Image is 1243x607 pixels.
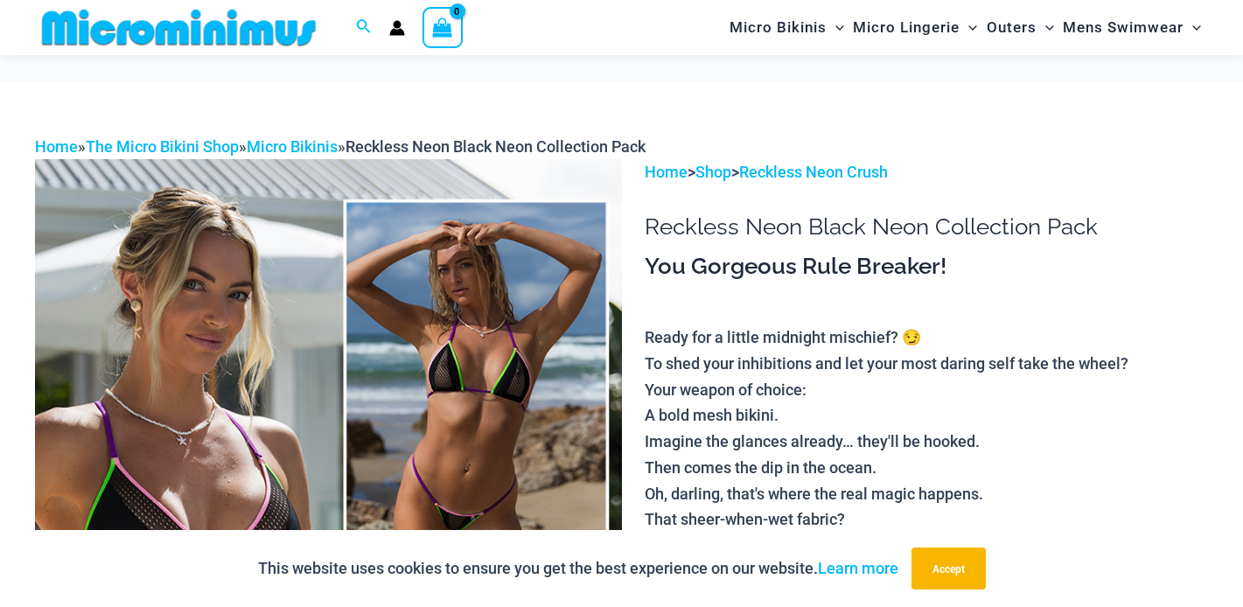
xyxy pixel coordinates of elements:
[645,163,688,181] a: Home
[1063,5,1184,50] span: Mens Swimwear
[35,8,323,47] img: MM SHOP LOGO FLAT
[1037,5,1054,50] span: Menu Toggle
[982,5,1058,50] a: OutersMenu ToggleMenu Toggle
[987,5,1037,50] span: Outers
[827,5,844,50] span: Menu Toggle
[848,5,981,50] a: Micro LingerieMenu ToggleMenu Toggle
[35,137,78,156] a: Home
[725,5,848,50] a: Micro BikinisMenu ToggleMenu Toggle
[645,252,1208,282] h3: You Gorgeous Rule Breaker!
[356,17,372,38] a: Search icon link
[645,213,1208,241] h1: Reckless Neon Black Neon Collection Pack
[86,137,239,156] a: The Micro Bikini Shop
[645,159,1208,185] p: > >
[739,163,888,181] a: Reckless Neon Crush
[853,5,960,50] span: Micro Lingerie
[695,163,731,181] a: Shop
[1058,5,1205,50] a: Mens SwimwearMenu ToggleMenu Toggle
[911,548,986,590] button: Accept
[258,555,898,582] p: This website uses cookies to ensure you get the best experience on our website.
[1184,5,1201,50] span: Menu Toggle
[960,5,977,50] span: Menu Toggle
[818,559,898,577] a: Learn more
[723,3,1208,52] nav: Site Navigation
[247,137,338,156] a: Micro Bikinis
[346,137,646,156] span: Reckless Neon Black Neon Collection Pack
[730,5,827,50] span: Micro Bikinis
[35,137,646,156] span: » » »
[422,7,463,47] a: View Shopping Cart, empty
[389,20,405,36] a: Account icon link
